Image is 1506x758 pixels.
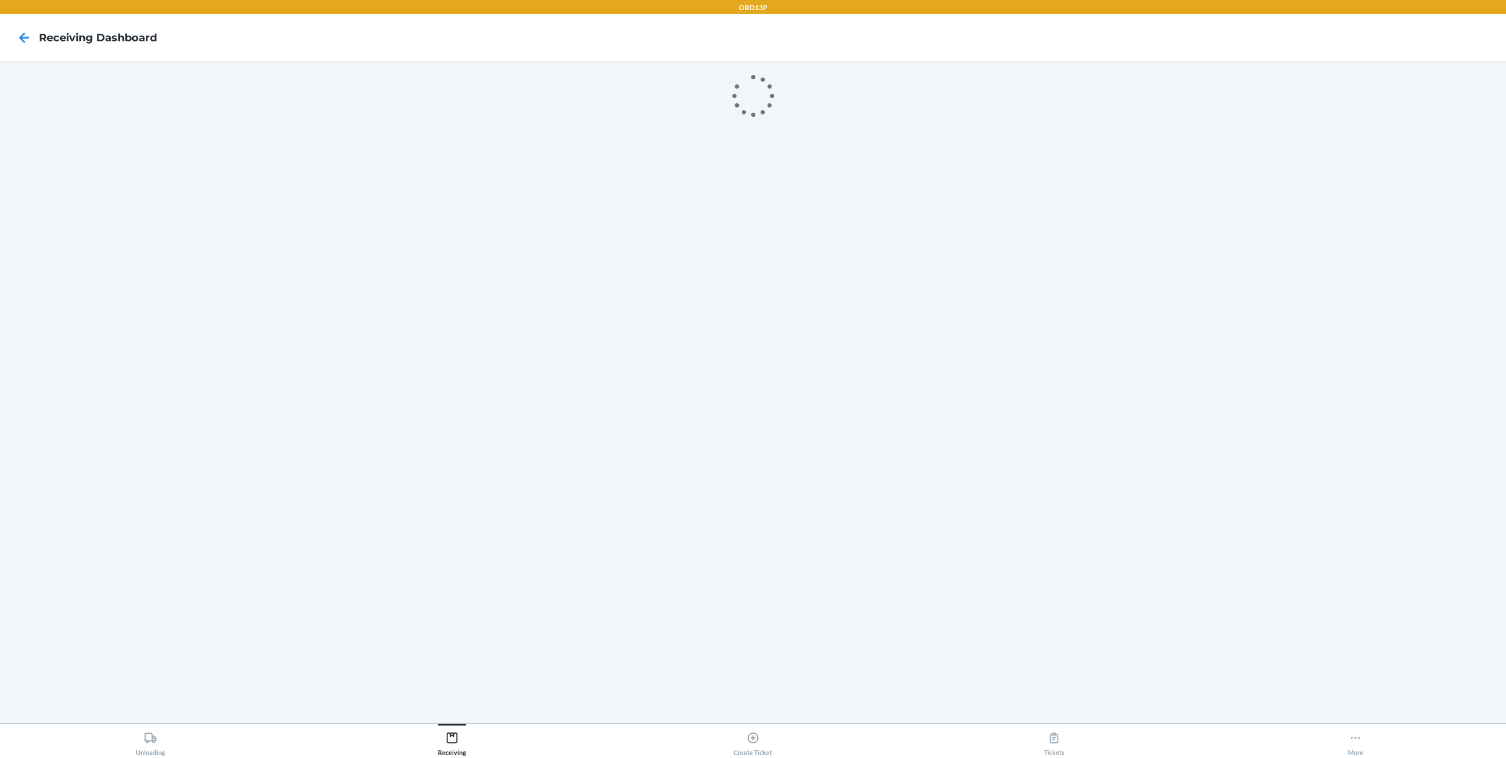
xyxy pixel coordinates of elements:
h4: Receiving dashboard [39,30,157,45]
button: More [1205,724,1506,756]
div: Create Ticket [734,727,772,756]
button: Receiving [301,724,602,756]
p: ORD13P [739,2,768,13]
button: Tickets [903,724,1204,756]
button: Create Ticket [603,724,903,756]
div: Receiving [438,727,466,756]
div: Unloading [136,727,165,756]
div: More [1348,727,1363,756]
div: Tickets [1044,727,1065,756]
